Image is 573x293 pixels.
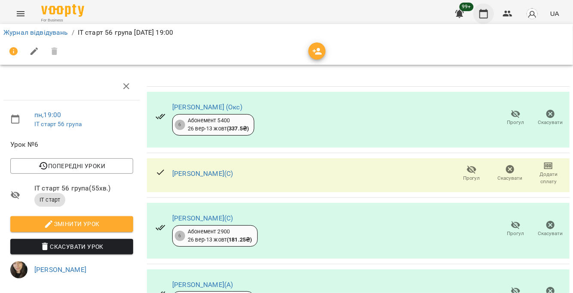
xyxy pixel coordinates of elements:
span: Попередні уроки [17,161,126,171]
span: Прогул [507,230,524,237]
span: ІТ старт 56 група ( 55 хв. ) [34,183,133,193]
span: For Business [41,18,84,23]
span: ІТ старт [34,196,65,204]
button: Скасувати [491,161,530,185]
img: 95fb45bbfb8e32c1be35b17aeceadc00.jpg [10,261,27,278]
li: / [72,27,74,38]
span: Скасувати [538,230,563,237]
span: UA [550,9,559,18]
b: ( 337.5 ₴ ) [227,125,249,132]
nav: breadcrumb [3,27,570,38]
img: avatar_s.png [526,8,538,20]
a: [PERSON_NAME](С) [172,214,233,222]
a: ІТ старт 56 група [34,121,82,127]
a: Журнал відвідувань [3,28,68,36]
span: Скасувати [498,175,523,182]
button: Menu [10,3,31,24]
button: Прогул [452,161,491,185]
button: UA [547,6,563,21]
div: 6 [175,120,185,130]
button: Скасувати [533,106,568,130]
a: [PERSON_NAME](С) [172,169,233,178]
span: Прогул [507,119,524,126]
button: Скасувати [533,217,568,241]
a: [PERSON_NAME] [34,266,86,274]
button: Попередні уроки [10,158,133,174]
button: Скасувати Урок [10,239,133,254]
div: Абонемент 2900 26 вер - 13 жовт [188,228,252,244]
button: Додати сплату [529,161,568,185]
span: 99+ [460,3,474,11]
div: 6 [175,231,185,241]
button: Прогул [498,106,533,130]
a: пн , 19:00 [34,111,61,119]
a: [PERSON_NAME](А) [172,281,233,289]
a: [PERSON_NAME] (Окс) [172,103,242,111]
img: Voopty Logo [41,4,84,17]
button: Змінити урок [10,216,133,232]
span: Додати сплату [534,171,563,185]
span: Урок №6 [10,139,133,150]
span: Змінити урок [17,219,126,229]
span: Прогул [463,175,480,182]
p: ІТ старт 56 група [DATE] 19:00 [78,27,173,38]
div: Абонемент 5400 26 вер - 13 жовт [188,117,249,133]
b: ( 181.25 ₴ ) [227,236,252,243]
button: Прогул [498,217,533,241]
span: Скасувати [538,119,563,126]
span: Скасувати Урок [17,242,126,252]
